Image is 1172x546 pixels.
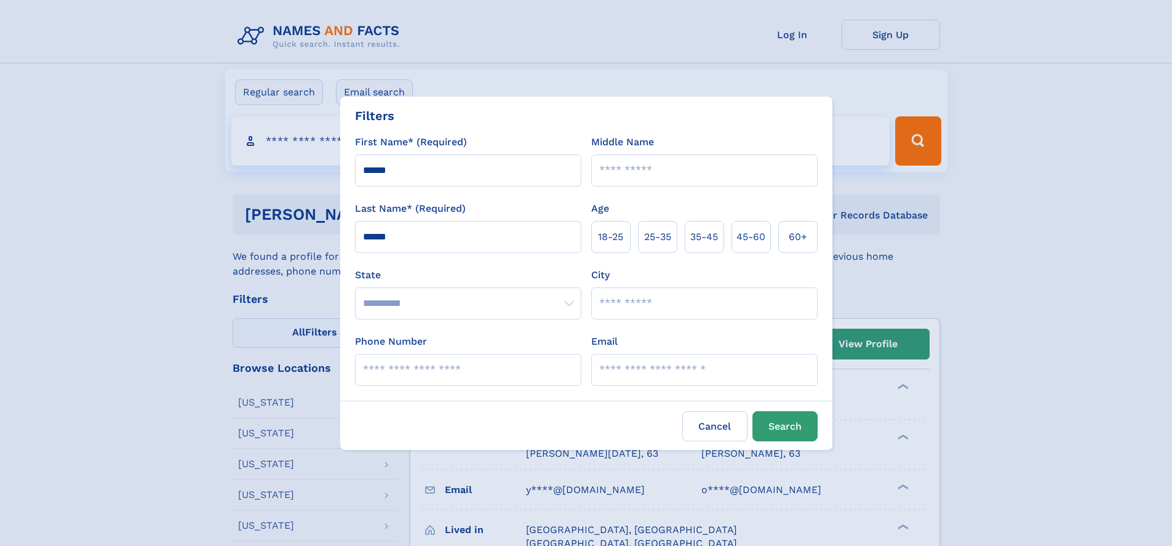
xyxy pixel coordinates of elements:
[598,230,623,244] span: 18‑25
[355,334,427,349] label: Phone Number
[789,230,807,244] span: 60+
[736,230,765,244] span: 45‑60
[355,106,394,125] div: Filters
[644,230,671,244] span: 25‑35
[355,135,467,150] label: First Name* (Required)
[591,268,610,283] label: City
[591,334,618,349] label: Email
[591,201,609,216] label: Age
[355,268,581,283] label: State
[690,230,718,244] span: 35‑45
[682,411,747,441] label: Cancel
[752,411,818,441] button: Search
[355,201,466,216] label: Last Name* (Required)
[591,135,654,150] label: Middle Name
